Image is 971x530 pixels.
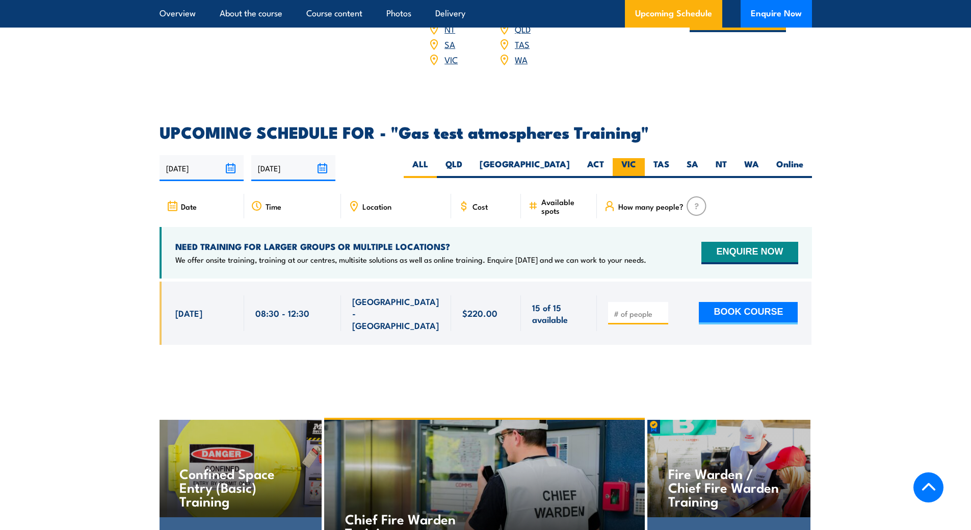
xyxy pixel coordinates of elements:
span: 15 of 15 available [532,301,586,325]
label: ACT [579,158,613,178]
span: Available spots [541,197,590,215]
label: Online [768,158,812,178]
span: [GEOGRAPHIC_DATA] - [GEOGRAPHIC_DATA] [352,295,440,331]
button: BOOK COURSE [699,302,798,324]
h2: UPCOMING SCHEDULE FOR - "Gas test atmospheres Training" [160,124,812,139]
label: VIC [613,158,645,178]
a: QLD [515,22,531,35]
a: TAS [515,38,530,50]
label: [GEOGRAPHIC_DATA] [471,158,579,178]
button: ENQUIRE NOW [701,242,798,264]
input: From date [160,155,244,181]
span: [DATE] [175,307,202,319]
h4: Fire Warden / Chief Fire Warden Training [668,466,789,508]
p: We offer onsite training, training at our centres, multisite solutions as well as online training... [175,255,646,265]
label: SA [678,158,707,178]
a: WA [515,53,528,65]
label: TAS [645,158,678,178]
span: Date [181,202,197,211]
span: Location [362,202,391,211]
span: 08:30 - 12:30 [255,307,309,319]
span: How many people? [618,202,684,211]
label: ALL [404,158,437,178]
label: NT [707,158,736,178]
input: # of people [614,309,665,319]
h4: Confined Space Entry (Basic) Training [179,466,300,508]
a: VIC [444,53,458,65]
span: Cost [473,202,488,211]
h4: NEED TRAINING FOR LARGER GROUPS OR MULTIPLE LOCATIONS? [175,241,646,252]
a: SA [444,38,455,50]
label: WA [736,158,768,178]
label: QLD [437,158,471,178]
a: NT [444,22,455,35]
input: To date [251,155,335,181]
span: Time [266,202,281,211]
span: $220.00 [462,307,497,319]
